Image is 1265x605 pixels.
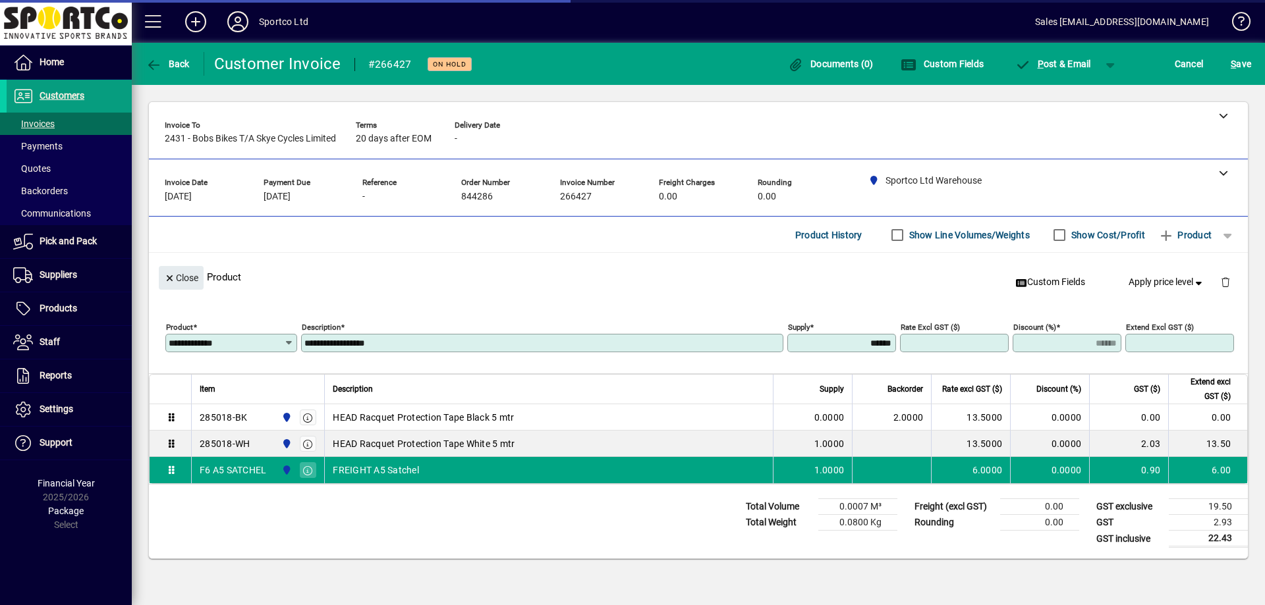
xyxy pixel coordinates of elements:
a: Home [7,46,132,79]
span: Sportco Ltd Warehouse [278,436,293,451]
a: Settings [7,393,132,426]
td: 0.00 [1089,404,1168,431]
span: Pick and Pack [40,236,97,246]
span: 1.0000 [814,463,845,477]
span: Sportco Ltd Warehouse [278,463,293,477]
a: Quotes [7,157,132,180]
span: ost & Email [1015,59,1091,69]
span: Cancel [1175,53,1204,74]
td: 2.03 [1089,431,1168,457]
a: Knowledge Base [1222,3,1249,45]
span: Product History [795,224,862,246]
button: Custom Fields [1010,271,1090,294]
span: Suppliers [40,269,77,280]
span: Extend excl GST ($) [1177,375,1231,404]
div: 6.0000 [940,463,1002,477]
td: 0.90 [1089,457,1168,483]
button: Add [175,10,217,34]
button: Back [142,52,193,76]
button: Cancel [1171,52,1207,76]
span: Reports [40,370,72,381]
span: Item [200,382,215,396]
a: Reports [7,359,132,392]
span: Staff [40,336,60,347]
span: P [1038,59,1044,69]
span: Package [48,506,84,516]
span: Payments [13,141,63,151]
span: Description [333,382,373,396]
span: Products [40,303,77,313]
td: 0.0007 M³ [818,499,897,515]
span: Quotes [13,163,51,174]
mat-label: Extend excl GST ($) [1126,323,1194,332]
button: Product [1152,223,1218,247]
mat-label: Discount (%) [1013,323,1056,332]
a: Products [7,292,132,325]
td: GST [1090,515,1169,531]
td: 0.0000 [1010,431,1089,457]
div: Customer Invoice [214,53,341,74]
span: HEAD Racquet Protection Tape Black 5 mtr [333,411,514,424]
app-page-header-button: Back [132,52,204,76]
a: Backorders [7,180,132,202]
span: Rate excl GST ($) [942,382,1002,396]
span: Discount (%) [1036,382,1081,396]
td: Rounding [908,515,1000,531]
a: Communications [7,202,132,224]
span: Communications [13,208,91,219]
div: Sportco Ltd [259,11,308,32]
span: Invoices [13,118,55,129]
div: 285018-WH [200,437,250,450]
td: 0.0000 [1010,404,1089,431]
span: Sportco Ltd Warehouse [278,410,293,425]
span: 1.0000 [814,437,845,450]
div: 13.5000 [940,437,1002,450]
span: GST ($) [1134,382,1160,396]
span: Custom Fields [901,59,984,69]
app-page-header-button: Delete [1210,276,1241,288]
span: ave [1231,53,1251,74]
span: 2.0000 [893,411,924,424]
span: Close [164,267,198,289]
span: Back [146,59,190,69]
span: Apply price level [1129,275,1205,289]
span: HEAD Racquet Protection Tape White 5 mtr [333,437,515,450]
span: Backorder [887,382,923,396]
button: Product History [790,223,868,247]
div: Sales [EMAIL_ADDRESS][DOMAIN_NAME] [1035,11,1209,32]
span: 844286 [461,192,493,202]
button: Profile [217,10,259,34]
td: GST inclusive [1090,531,1169,547]
mat-label: Rate excl GST ($) [901,323,960,332]
button: Apply price level [1123,271,1210,294]
span: FREIGHT A5 Satchel [333,463,419,477]
button: Documents (0) [785,52,877,76]
span: Home [40,57,64,67]
mat-label: Product [166,323,193,332]
a: Payments [7,135,132,157]
span: [DATE] [264,192,291,202]
app-page-header-button: Close [155,271,207,283]
td: 22.43 [1169,531,1248,547]
span: Supply [820,382,844,396]
a: Pick and Pack [7,225,132,258]
span: Support [40,437,72,448]
span: Settings [40,404,73,414]
div: 285018-BK [200,411,247,424]
td: 0.0800 Kg [818,515,897,531]
button: Delete [1210,266,1241,298]
span: Documents (0) [788,59,874,69]
span: 20 days after EOM [356,134,432,144]
td: 19.50 [1169,499,1248,515]
span: Backorders [13,186,68,196]
div: #266427 [368,54,412,75]
td: 6.00 [1168,457,1247,483]
td: Freight (excl GST) [908,499,1000,515]
mat-label: Description [302,323,341,332]
a: Suppliers [7,259,132,292]
td: 2.93 [1169,515,1248,531]
span: [DATE] [165,192,192,202]
td: 0.00 [1168,404,1247,431]
button: Save [1227,52,1254,76]
td: Total Volume [739,499,818,515]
